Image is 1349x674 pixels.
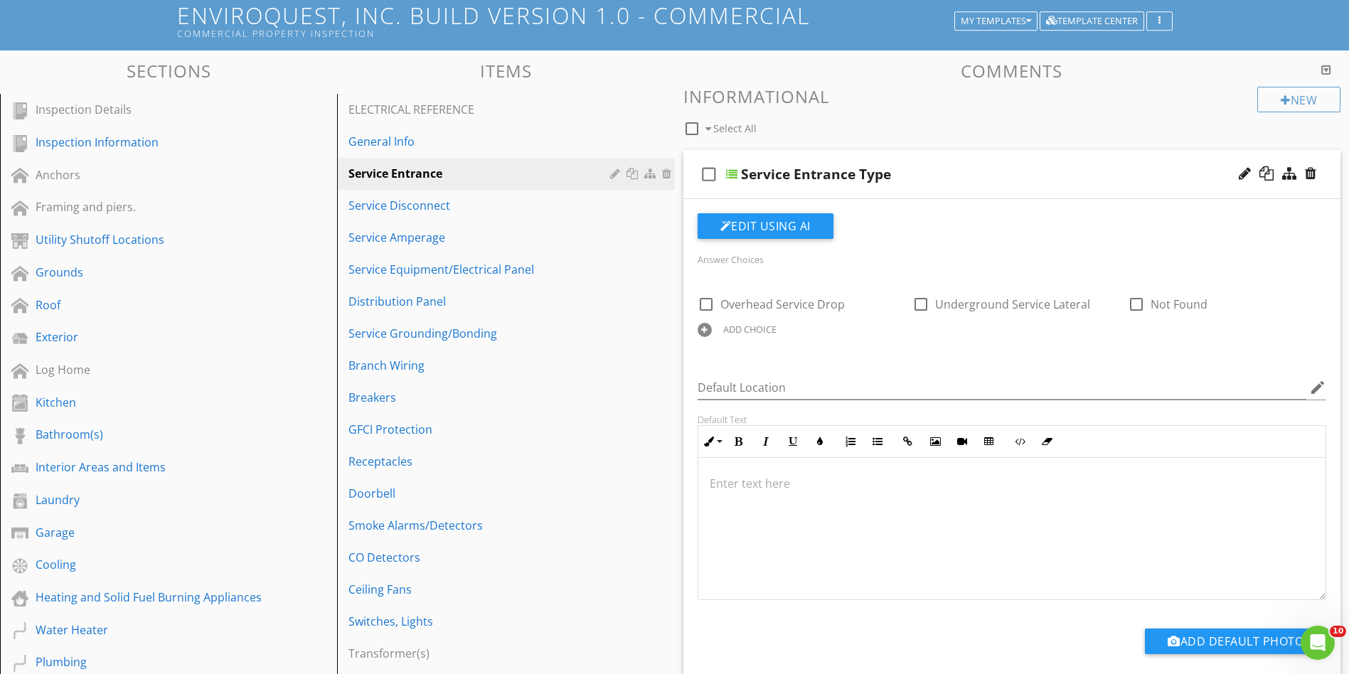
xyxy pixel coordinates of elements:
span: Not Found [1151,296,1207,312]
button: Colors [806,428,833,455]
div: GFCI Protection [348,421,614,438]
div: Doorbell [348,485,614,502]
button: Inline Style [698,428,725,455]
div: Bathroom(s) [36,426,270,443]
div: Kitchen [36,394,270,411]
div: CO Detectors [348,549,614,566]
label: Answer Choices [698,253,764,266]
div: Interior Areas and Items [36,459,270,476]
h3: Informational [683,87,1341,106]
div: Default Text [698,414,1327,425]
div: Service Amperage [348,229,614,246]
button: Ordered List [837,428,864,455]
div: Commercial Property Inspection [177,28,959,39]
button: Underline (Ctrl+U) [779,428,806,455]
div: Smoke Alarms/Detectors [348,517,614,534]
button: Unordered List [864,428,891,455]
div: Heating and Solid Fuel Burning Appliances [36,589,270,606]
span: Overhead Service Drop [720,296,845,312]
button: Insert Link (Ctrl+K) [895,428,922,455]
div: Inspection Details [36,101,270,118]
div: General Info [348,133,614,150]
button: Edit Using AI [698,213,833,239]
i: check_box_outline_blank [698,157,720,191]
div: Laundry [36,491,270,508]
button: Template Center [1040,11,1144,31]
div: Garage [36,524,270,541]
div: ADD CHOICE [723,323,777,335]
h1: Enviroquest, Inc. Build Version 1.0 - Commercial [177,3,1173,39]
div: Roof [36,296,270,314]
div: Service Disconnect [348,197,614,214]
span: Underground Service Lateral [935,296,1090,312]
div: My Templates [961,16,1031,26]
div: New [1257,87,1340,112]
div: Service Grounding/Bonding [348,325,614,342]
h3: Comments [683,61,1341,80]
div: Service Entrance [348,165,614,182]
div: Template Center [1046,16,1138,26]
button: Insert Video [949,428,976,455]
button: Add Default Photo [1145,628,1326,654]
div: Ceiling Fans [348,581,614,598]
iframe: Intercom live chat [1301,626,1335,660]
div: Framing and piers. [36,198,270,215]
div: Anchors [36,166,270,183]
div: Distribution Panel [348,293,614,310]
button: Insert Table [976,428,1003,455]
input: Default Location [698,376,1307,400]
div: Exterior [36,328,270,346]
button: My Templates [954,11,1038,31]
div: Switches, Lights [348,613,614,630]
button: Bold (Ctrl+B) [725,428,752,455]
h3: Items [337,61,674,80]
div: Log Home [36,361,270,378]
span: Select All [713,122,757,135]
button: Clear Formatting [1033,428,1060,455]
div: Receptacles [348,453,614,470]
div: Grounds [36,264,270,281]
div: Inspection Information [36,134,270,151]
a: Template Center [1040,14,1144,26]
div: Service Entrance Type [741,166,891,183]
div: Service Equipment/Electrical Panel [348,261,614,278]
div: Branch Wiring [348,357,614,374]
div: Utility Shutoff Locations [36,231,270,248]
button: Code View [1006,428,1033,455]
div: Transformer(s) [348,645,614,662]
div: ELECTRICAL REFERENCE [348,101,614,118]
div: Plumbing [36,653,270,670]
div: Cooling [36,556,270,573]
button: Italic (Ctrl+I) [752,428,779,455]
div: Breakers [348,389,614,406]
div: Water Heater [36,621,270,638]
span: 10 [1330,626,1346,637]
button: Insert Image (Ctrl+P) [922,428,949,455]
i: edit [1309,379,1326,396]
